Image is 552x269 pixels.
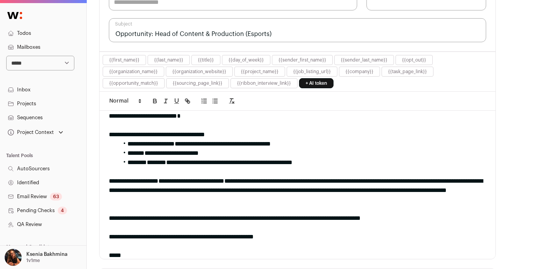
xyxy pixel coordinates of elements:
[388,69,427,75] button: {{task_page_link}}
[237,80,291,86] button: {{ribbon_interview_link}}
[293,69,331,75] button: {{job_listing_url}}
[341,57,387,63] button: {{sender_last_name}}
[26,257,40,264] p: 1v1me
[402,57,426,63] button: {{opt_out}}
[109,80,158,86] button: {{opportunity_match}}
[109,57,139,63] button: {{first_name}}
[6,129,54,135] div: Project Context
[58,207,67,214] div: 4
[299,78,334,88] a: + AI token
[26,251,67,257] p: Ksenia Bakhmina
[279,57,326,63] button: {{sender_first_name}}
[109,18,486,42] input: Subject
[346,69,373,75] button: {{company}}
[5,249,22,266] img: 13968079-medium_jpg
[50,193,62,200] div: 63
[172,69,226,75] button: {{organization_website}}
[229,57,264,63] button: {{day_of_week}}
[3,249,69,266] button: Open dropdown
[198,57,214,63] button: {{title}}
[154,57,183,63] button: {{last_name}}
[173,80,222,86] button: {{sourcing_page_link}}
[6,127,65,138] button: Open dropdown
[109,69,158,75] button: {{organization_name}}
[3,8,26,23] img: Wellfound
[241,69,279,75] button: {{project_name}}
